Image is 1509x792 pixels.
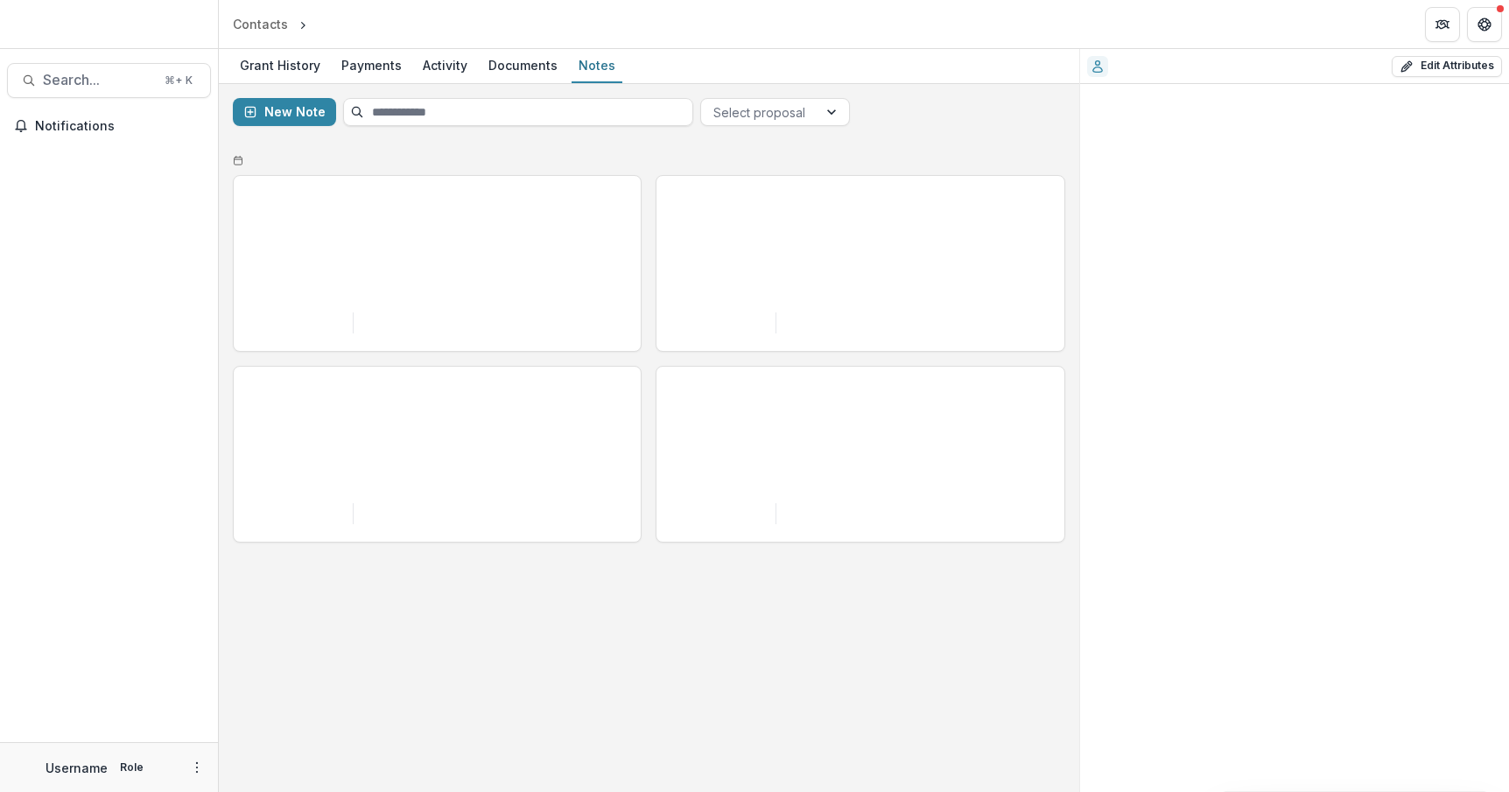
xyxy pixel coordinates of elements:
[233,53,327,78] div: Grant History
[1467,7,1502,42] button: Get Help
[35,119,204,134] span: Notifications
[334,53,409,78] div: Payments
[46,759,108,777] p: Username
[233,98,336,126] button: New Note
[7,63,211,98] button: Search...
[226,11,295,37] a: Contacts
[233,15,288,33] div: Contacts
[7,112,211,140] button: Notifications
[186,757,207,778] button: More
[572,49,622,83] a: Notes
[334,49,409,83] a: Payments
[161,71,196,90] div: ⌘ + K
[226,11,385,37] nav: breadcrumb
[233,49,327,83] a: Grant History
[416,49,474,83] a: Activity
[572,53,622,78] div: Notes
[43,72,154,88] span: Search...
[115,760,149,775] p: Role
[481,53,565,78] div: Documents
[1392,56,1502,77] button: Edit Attributes
[481,49,565,83] a: Documents
[1425,7,1460,42] button: Partners
[416,53,474,78] div: Activity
